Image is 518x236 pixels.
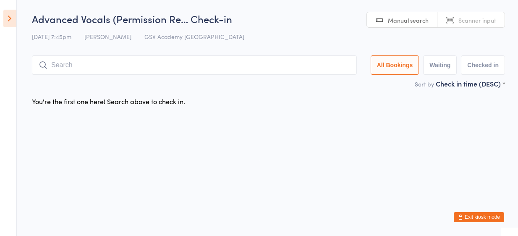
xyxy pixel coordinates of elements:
span: Scanner input [458,16,496,24]
span: [PERSON_NAME] [84,32,131,41]
div: You're the first one here! Search above to check in. [32,97,185,106]
button: Exit kiosk mode [454,212,504,222]
button: Waiting [423,55,457,75]
div: Check in time (DESC) [436,79,505,88]
span: [DATE] 7:45pm [32,32,71,41]
button: Checked in [461,55,505,75]
label: Sort by [415,80,434,88]
span: GSV Academy [GEOGRAPHIC_DATA] [144,32,244,41]
input: Search [32,55,357,75]
span: Manual search [388,16,429,24]
h2: Advanced Vocals (Permission Re… Check-in [32,12,505,26]
button: All Bookings [371,55,419,75]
